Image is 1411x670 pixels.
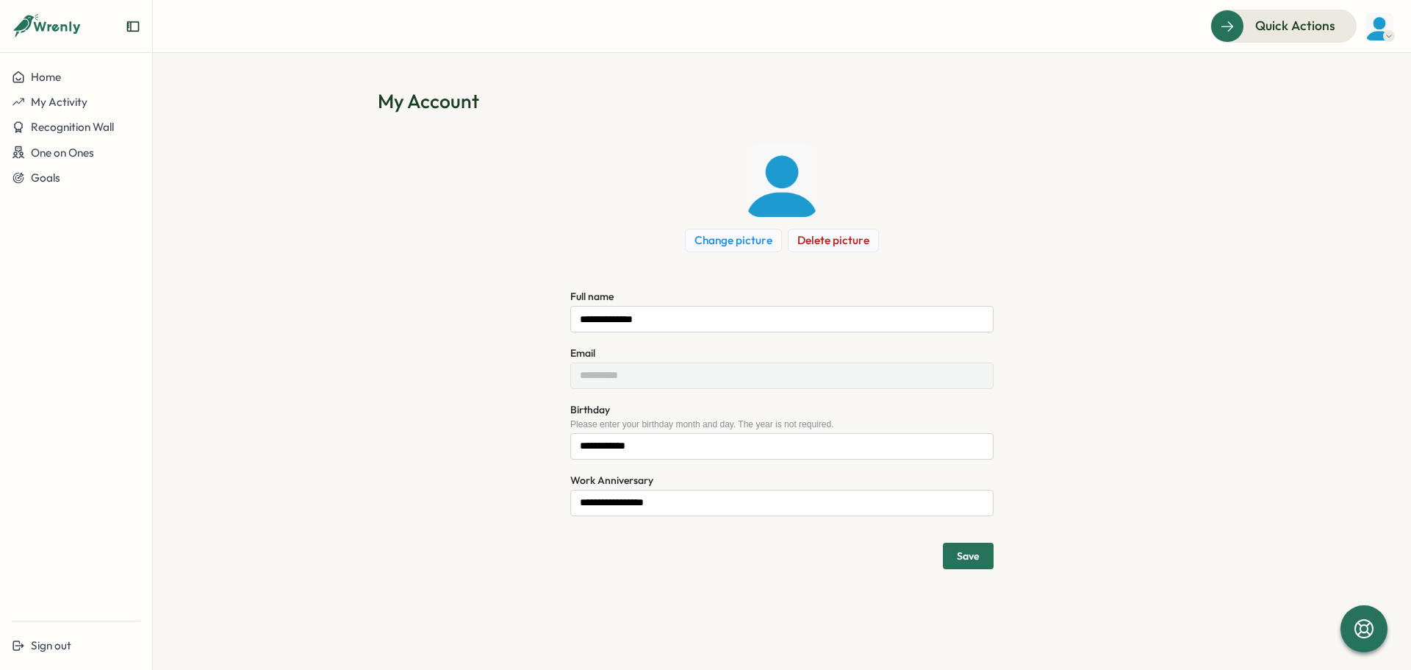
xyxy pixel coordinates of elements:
[31,171,60,185] span: Goals
[31,638,71,652] span: Sign out
[957,551,980,561] span: Save
[570,402,610,418] label: Birthday
[570,419,994,430] div: Please enter your birthday month and day. The year is not required.
[570,289,614,305] label: Full name
[570,473,653,489] label: Work Anniversary
[126,19,140,34] button: Expand sidebar
[788,229,879,252] button: Delete picture
[570,346,595,362] label: Email
[378,88,1186,114] h1: My Account
[685,229,782,252] button: Change picture
[745,143,819,217] img: Roxette Romero
[31,146,94,160] span: One on Ones
[31,120,114,134] span: Recognition Wall
[31,70,61,84] span: Home
[1210,10,1357,42] button: Quick Actions
[31,95,87,109] span: My Activity
[943,543,994,569] button: Save
[1365,13,1393,40] img: Roxette Romero
[1255,16,1335,35] span: Quick Actions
